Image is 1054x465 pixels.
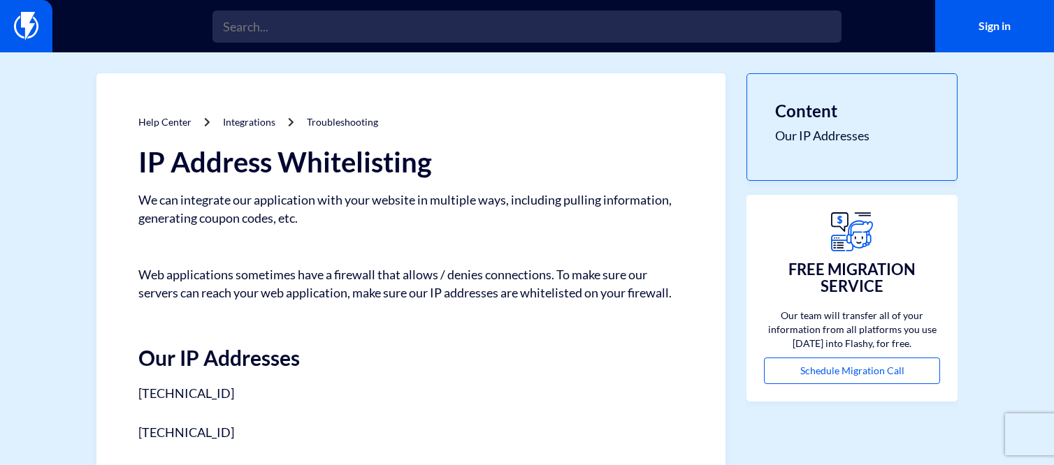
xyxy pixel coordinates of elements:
a: Schedule Migration Call [764,357,940,384]
a: Troubleshooting [307,116,378,128]
a: Integrations [223,116,275,128]
p: [TECHNICAL_ID] [138,424,684,442]
p: We can integrate our application with your website in multiple ways, including pulling informatio... [138,191,684,227]
p: Web applications sometimes have a firewall that allows / denies connections. To make sure our ser... [138,248,684,302]
a: Our IP Addresses [775,127,929,145]
p: [TECHNICAL_ID] [138,383,684,403]
h2: Our IP Addresses [138,323,684,369]
h1: IP Address Whitelisting [138,147,684,177]
a: Help Center [138,116,192,128]
p: Our team will transfer all of your information from all platforms you use [DATE] into Flashy, for... [764,309,940,350]
input: Search... [212,10,842,43]
h3: Content [775,102,929,120]
h3: FREE MIGRATION SERVICE [764,261,940,295]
